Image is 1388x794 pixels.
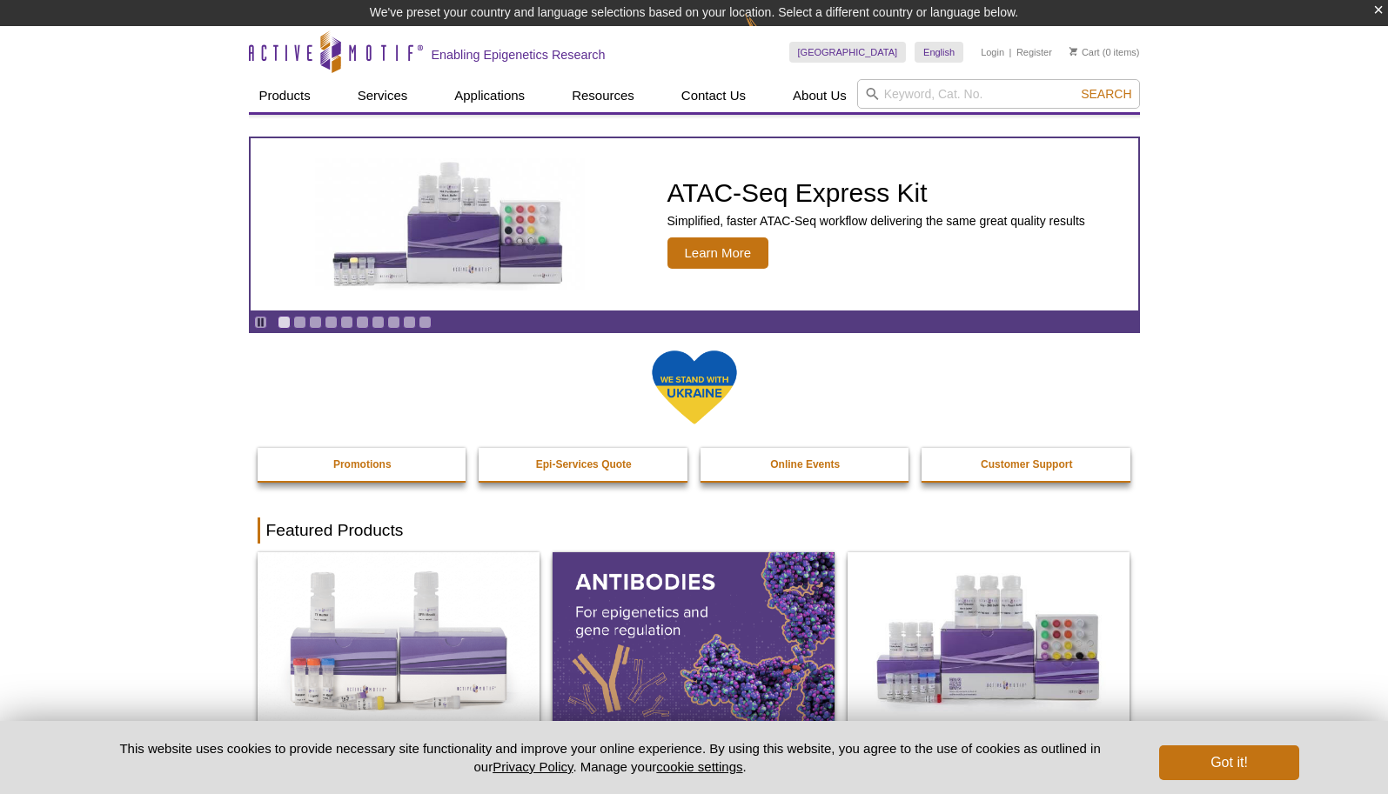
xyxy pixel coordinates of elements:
span: Learn More [667,237,769,269]
a: Toggle autoplay [254,316,267,329]
h2: ATAC-Seq Express Kit [667,180,1085,206]
strong: Promotions [333,458,392,470]
input: Keyword, Cat. No. [857,79,1140,109]
img: ATAC-Seq Express Kit [306,158,593,290]
button: Got it! [1159,745,1298,780]
a: Privacy Policy [493,759,573,774]
a: Go to slide 8 [387,316,400,329]
img: All Antibodies [553,552,835,723]
a: English [915,42,963,63]
img: Change Here [745,13,791,54]
a: Go to slide 2 [293,316,306,329]
a: Online Events [701,448,911,481]
a: Login [981,46,1004,58]
li: | [1009,42,1012,63]
a: [GEOGRAPHIC_DATA] [789,42,907,63]
a: About Us [782,79,857,112]
a: Resources [561,79,645,112]
article: ATAC-Seq Express Kit [251,138,1138,310]
a: Go to slide 9 [403,316,416,329]
a: Go to slide 7 [372,316,385,329]
a: Go to slide 3 [309,316,322,329]
img: We Stand With Ukraine [651,349,738,426]
a: Go to slide 5 [340,316,353,329]
img: Your Cart [1069,47,1077,56]
a: Services [347,79,419,112]
h2: Enabling Epigenetics Research [432,47,606,63]
img: DNA Library Prep Kit for Illumina [258,552,540,723]
span: Search [1081,87,1131,101]
a: Promotions [258,448,468,481]
a: Go to slide 4 [325,316,338,329]
a: Epi-Services Quote [479,448,689,481]
strong: Epi-Services Quote [536,458,632,470]
a: Register [1016,46,1052,58]
button: Search [1076,86,1137,102]
a: Go to slide 10 [419,316,432,329]
a: Cart [1069,46,1100,58]
a: ATAC-Seq Express Kit ATAC-Seq Express Kit Simplified, faster ATAC-Seq workflow delivering the sam... [251,138,1138,310]
img: CUT&Tag-IT® Express Assay Kit [848,552,1130,723]
a: Products [249,79,321,112]
li: (0 items) [1069,42,1140,63]
button: cookie settings [656,759,742,774]
a: Go to slide 1 [278,316,291,329]
strong: Online Events [770,458,840,470]
a: Go to slide 6 [356,316,369,329]
p: Simplified, faster ATAC-Seq workflow delivering the same great quality results [667,213,1085,229]
p: This website uses cookies to provide necessary site functionality and improve your online experie... [90,739,1131,776]
h2: Featured Products [258,517,1131,544]
a: Contact Us [671,79,756,112]
a: Applications [444,79,535,112]
strong: Customer Support [981,458,1072,470]
a: Customer Support [922,448,1132,481]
